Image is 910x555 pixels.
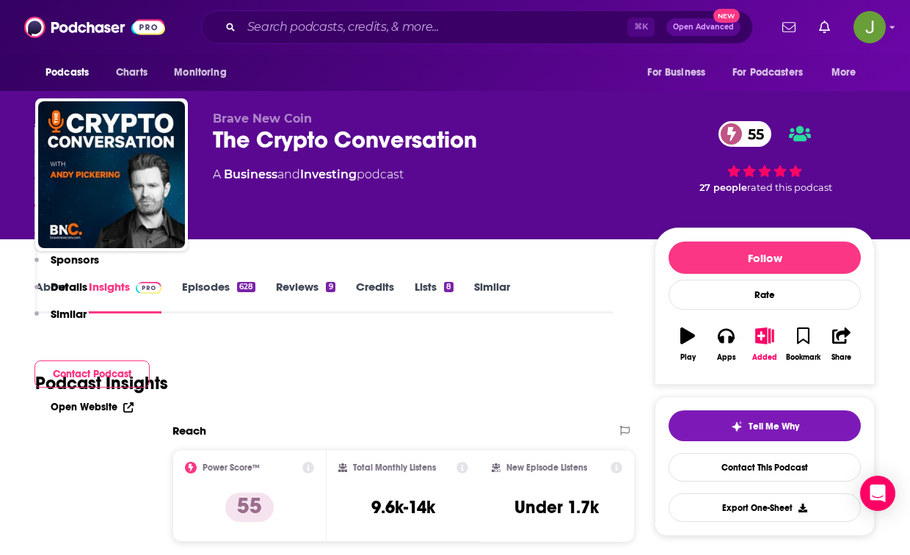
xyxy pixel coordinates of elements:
[506,462,587,473] h2: New Episode Listens
[415,280,454,313] a: Lists8
[213,112,312,126] span: Brave New Coin
[673,23,734,31] span: Open Advanced
[38,101,185,248] img: The Crypto Conversation
[277,167,300,181] span: and
[116,62,148,83] span: Charts
[786,353,820,362] div: Bookmark
[717,353,736,362] div: Apps
[699,182,747,193] span: 27 people
[776,15,801,40] a: Show notifications dropdown
[831,353,851,362] div: Share
[444,282,454,292] div: 8
[823,318,861,371] button: Share
[853,11,886,43] img: User Profile
[747,182,832,193] span: rated this podcast
[723,59,824,87] button: open menu
[718,121,771,147] a: 55
[225,493,274,522] p: 55
[174,62,226,83] span: Monitoring
[669,453,861,482] a: Contact This Podcast
[514,496,599,518] h3: Under 1.7k
[182,280,255,313] a: Episodes628
[164,59,245,87] button: open menu
[666,18,740,36] button: Open AdvancedNew
[353,462,436,473] h2: Total Monthly Listens
[669,242,861,274] button: Follow
[326,282,335,292] div: 9
[213,166,404,184] div: A podcast
[853,11,886,43] button: Show profile menu
[51,280,87,294] p: Details
[371,496,435,518] h3: 9.6k-14k
[831,62,856,83] span: More
[34,307,87,334] button: Similar
[707,318,745,371] button: Apps
[655,112,875,203] div: 55 27 peoplerated this podcast
[24,13,165,41] img: Podchaser - Follow, Share and Rate Podcasts
[813,15,836,40] a: Show notifications dropdown
[669,410,861,441] button: tell me why sparkleTell Me Why
[35,59,108,87] button: open menu
[45,62,89,83] span: Podcasts
[713,9,740,23] span: New
[224,167,277,181] a: Business
[680,353,696,362] div: Play
[669,493,861,522] button: Export One-Sheet
[860,476,895,511] div: Open Intercom Messenger
[669,280,861,310] div: Rate
[276,280,335,313] a: Reviews9
[647,62,705,83] span: For Business
[34,360,150,388] button: Contact Podcast
[237,282,255,292] div: 628
[746,318,784,371] button: Added
[749,421,799,432] span: Tell Me Why
[241,15,627,39] input: Search podcasts, credits, & more...
[637,59,724,87] button: open menu
[731,421,743,432] img: tell me why sparkle
[752,353,777,362] div: Added
[733,121,771,147] span: 55
[356,280,394,313] a: Credits
[732,62,803,83] span: For Podcasters
[203,462,260,473] h2: Power Score™
[300,167,357,181] a: Investing
[474,280,510,313] a: Similar
[51,307,87,321] p: Similar
[853,11,886,43] span: Logged in as jon47193
[106,59,156,87] a: Charts
[201,10,753,44] div: Search podcasts, credits, & more...
[784,318,822,371] button: Bookmark
[627,18,655,37] span: ⌘ K
[172,424,206,438] h2: Reach
[669,318,707,371] button: Play
[51,401,134,413] a: Open Website
[821,59,875,87] button: open menu
[34,280,87,307] button: Details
